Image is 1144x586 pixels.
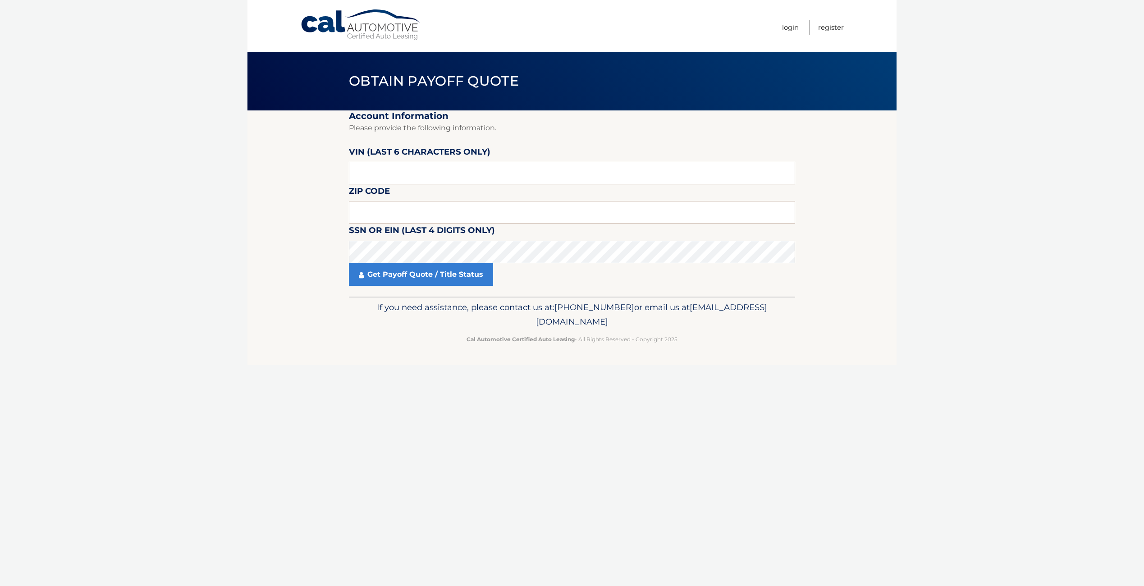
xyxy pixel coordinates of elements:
[349,122,795,134] p: Please provide the following information.
[300,9,422,41] a: Cal Automotive
[349,184,390,201] label: Zip Code
[349,145,490,162] label: VIN (last 6 characters only)
[355,300,789,329] p: If you need assistance, please contact us at: or email us at
[349,224,495,240] label: SSN or EIN (last 4 digits only)
[349,263,493,286] a: Get Payoff Quote / Title Status
[349,73,519,89] span: Obtain Payoff Quote
[782,20,799,35] a: Login
[349,110,795,122] h2: Account Information
[355,334,789,344] p: - All Rights Reserved - Copyright 2025
[554,302,634,312] span: [PHONE_NUMBER]
[467,336,575,343] strong: Cal Automotive Certified Auto Leasing
[818,20,844,35] a: Register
